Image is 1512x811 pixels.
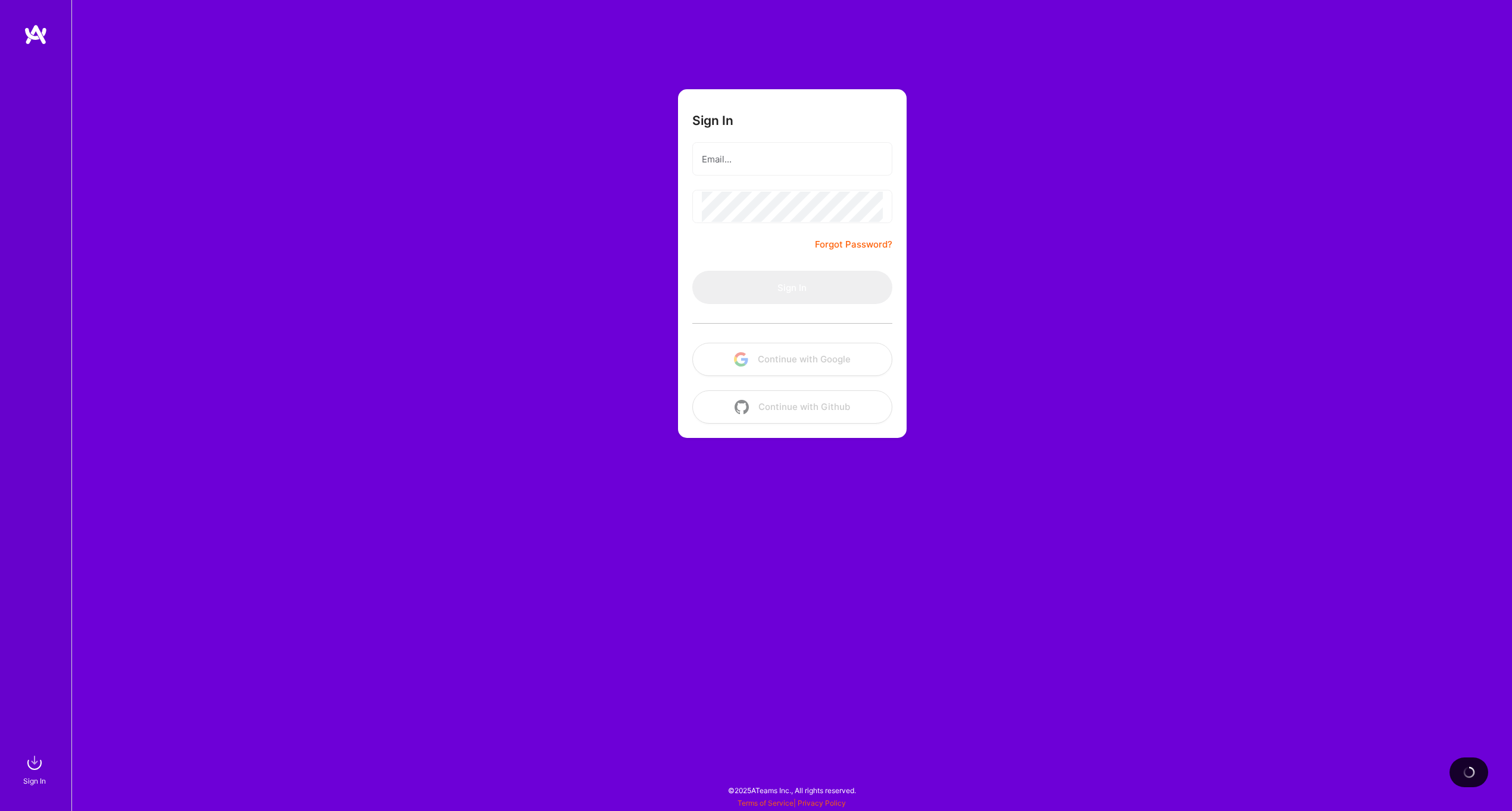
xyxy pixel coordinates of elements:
[23,751,46,775] img: sign in
[692,271,892,304] button: Sign In
[735,400,749,414] img: icon
[815,237,892,252] a: Forgot Password?
[738,799,846,807] span: |
[702,144,883,174] input: Email...
[25,751,46,787] a: sign inSign In
[692,113,733,128] h3: Sign In
[23,775,46,787] div: Sign In
[798,799,846,807] a: Privacy Policy
[692,343,892,376] button: Continue with Google
[734,352,748,367] img: icon
[71,775,1512,805] div: © 2025 ATeams Inc., All rights reserved.
[738,799,794,807] a: Terms of Service
[24,24,48,45] img: logo
[692,390,892,424] button: Continue with Github
[1463,766,1475,778] img: loading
